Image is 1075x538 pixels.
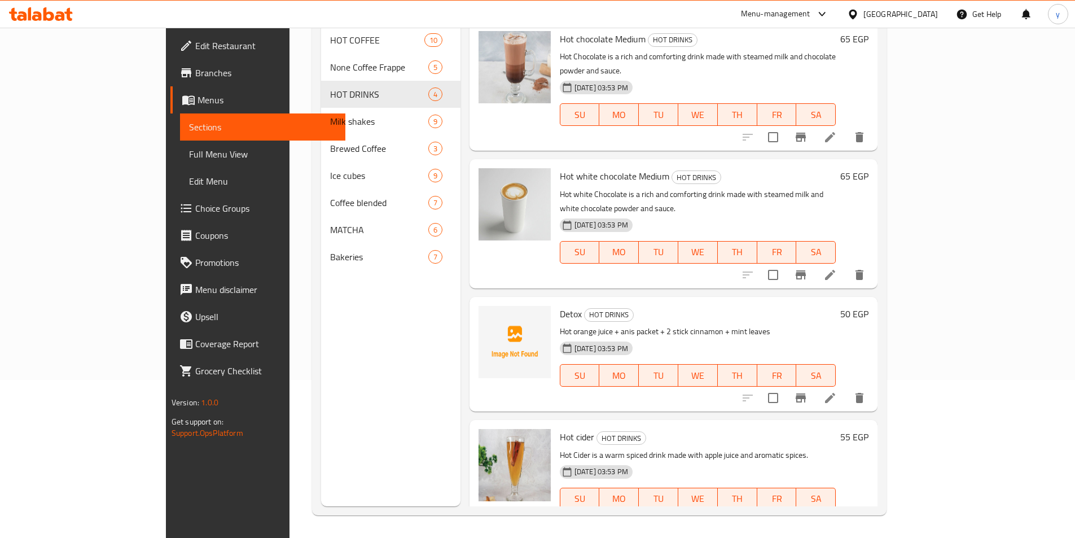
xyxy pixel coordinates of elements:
button: WE [678,241,718,264]
a: Grocery Checklist [170,357,345,384]
button: SU [560,364,600,387]
button: SU [560,241,600,264]
span: TH [722,491,753,507]
a: Edit menu item [823,268,837,282]
span: 5 [429,62,442,73]
span: Hot chocolate Medium [560,30,646,47]
span: Select to update [761,125,785,149]
span: FR [762,491,792,507]
img: Hot cider [479,429,551,501]
span: HOT COFFEE [330,33,424,47]
div: HOT DRINKS [648,33,697,47]
span: SU [565,244,595,260]
span: 7 [429,198,442,208]
span: SA [801,107,831,123]
div: Brewed Coffee [330,142,428,155]
button: TH [718,364,757,387]
button: WE [678,488,718,510]
div: None Coffee Frappe5 [321,54,460,81]
div: items [428,169,442,182]
span: Coupons [195,229,336,242]
button: Branch-specific-item [787,261,814,288]
button: TU [639,103,678,126]
button: SA [796,364,836,387]
span: Hot cider [560,428,594,445]
span: Select to update [761,263,785,287]
span: Ice cubes [330,169,428,182]
div: items [428,196,442,209]
div: items [428,115,442,128]
span: FR [762,368,792,384]
div: HOT DRINKS [330,88,428,101]
span: Select to update [761,386,785,410]
button: SA [796,488,836,510]
span: TU [643,107,674,123]
span: Menu disclaimer [195,283,336,296]
span: Choice Groups [195,202,336,215]
a: Sections [180,113,345,141]
span: TU [643,244,674,260]
button: delete [846,124,873,151]
span: Get support on: [172,414,223,429]
div: HOT COFFEE10 [321,27,460,54]
button: WE [678,103,718,126]
button: MO [599,103,639,126]
span: Version: [172,395,199,410]
nav: Menu sections [321,22,460,275]
span: Upsell [195,310,336,323]
span: Hot white chocolate Medium [560,168,669,185]
button: FR [757,241,797,264]
span: Branches [195,66,336,80]
p: Hot Cider is a warm spiced drink made with apple juice and aromatic spices. [560,448,836,462]
a: Edit menu item [823,391,837,405]
span: WE [683,244,713,260]
button: MO [599,364,639,387]
a: Choice Groups [170,195,345,222]
button: SU [560,103,600,126]
span: Coffee blended [330,196,428,209]
button: FR [757,364,797,387]
a: Upsell [170,303,345,330]
a: Full Menu View [180,141,345,168]
div: HOT DRINKS [596,431,646,445]
a: Edit Menu [180,168,345,195]
img: Hot white chocolate Medium [479,168,551,240]
span: HOT DRINKS [672,171,721,184]
span: MO [604,491,634,507]
span: 6 [429,225,442,235]
span: SA [801,244,831,260]
button: MO [599,488,639,510]
span: Edit Menu [189,174,336,188]
button: TU [639,241,678,264]
img: Detox [479,306,551,378]
span: 7 [429,252,442,263]
span: FR [762,107,792,123]
span: 10 [425,35,442,46]
span: Promotions [195,256,336,269]
div: MATCHA6 [321,216,460,243]
span: [DATE] 03:53 PM [570,343,633,354]
button: TH [718,103,757,126]
span: Sections [189,120,336,134]
button: TH [718,241,757,264]
span: Milk shakes [330,115,428,128]
div: Coffee blended7 [321,189,460,216]
a: Coupons [170,222,345,249]
div: items [424,33,442,47]
span: Menus [198,93,336,107]
a: Coverage Report [170,330,345,357]
span: MATCHA [330,223,428,237]
button: delete [846,261,873,288]
h6: 65 EGP [840,168,868,184]
span: [DATE] 03:53 PM [570,466,633,477]
a: Promotions [170,249,345,276]
span: SU [565,368,595,384]
span: 9 [429,170,442,181]
span: WE [683,107,713,123]
a: Edit Restaurant [170,32,345,59]
h6: 50 EGP [840,306,868,322]
img: Hot chocolate Medium [479,31,551,103]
